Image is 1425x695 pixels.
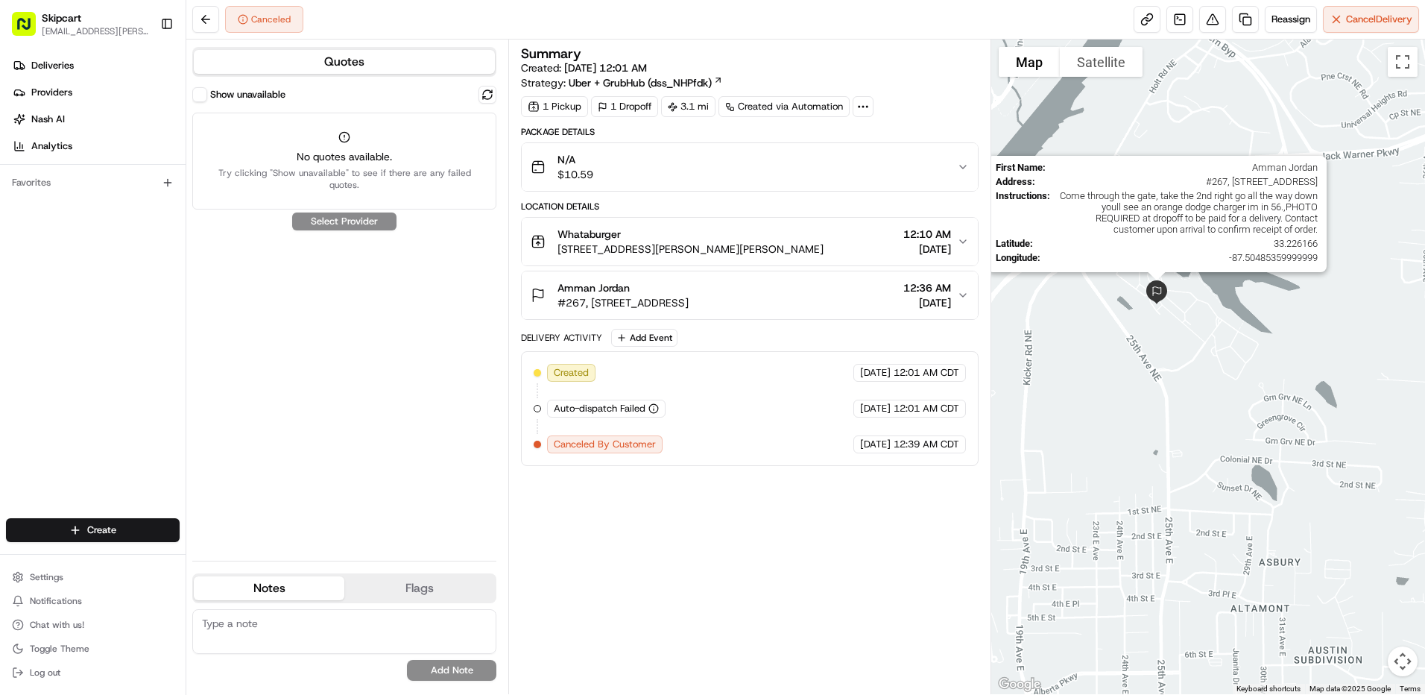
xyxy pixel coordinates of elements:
button: [EMAIL_ADDRESS][PERSON_NAME][DOMAIN_NAME] [42,25,148,37]
span: #267, [STREET_ADDRESS] [1041,176,1318,187]
a: Providers [6,81,186,104]
div: 1 Pickup [521,96,588,117]
span: 33.226166 [1039,238,1318,249]
span: Notifications [30,595,82,607]
button: Notifications [6,591,180,611]
a: Analytics [6,134,186,158]
button: Log out [6,662,180,683]
span: Log out [30,667,60,679]
span: Pylon [148,253,180,264]
span: No quotes available. [202,149,487,164]
div: Location Details [521,201,979,213]
span: [DATE] 12:01 AM [564,61,647,75]
a: Open this area in Google Maps (opens a new window) [995,675,1044,694]
div: Strategy: [521,75,723,90]
button: Settings [6,567,180,588]
button: Create [6,518,180,542]
span: 12:01 AM CDT [894,366,959,380]
span: Deliveries [31,59,74,72]
span: Analytics [31,139,72,153]
button: Quotes [194,50,495,74]
a: Uber + GrubHub (dss_NHPfdk) [569,75,723,90]
span: Nash AI [31,113,65,126]
button: Show satellite imagery [1060,47,1143,77]
div: Favorites [6,171,180,195]
button: Notes [194,576,344,600]
span: First Name : [996,162,1046,173]
a: Deliveries [6,54,186,78]
span: Knowledge Base [30,216,114,231]
span: Longitude : [996,252,1040,263]
span: Uber + GrubHub (dss_NHPfdk) [569,75,712,90]
button: Map camera controls [1388,647,1418,676]
span: [STREET_ADDRESS][PERSON_NAME][PERSON_NAME] [557,242,824,257]
a: Created via Automation [718,96,850,117]
span: API Documentation [141,216,239,231]
span: Latitude : [996,238,1033,249]
button: N/A$10.59 [522,143,978,191]
span: Canceled By Customer [554,438,656,451]
span: Whataburger [557,227,621,242]
div: We're available if you need us! [51,157,189,169]
span: $10.59 [557,167,593,182]
span: Map data ©2025 Google [1309,685,1391,693]
span: [DATE] [860,438,891,451]
span: Create [87,523,116,537]
span: Toggle Theme [30,643,89,655]
span: [DATE] [860,402,891,415]
a: 💻API Documentation [120,210,245,237]
span: [DATE] [903,242,951,257]
span: Amman Jordan [557,280,630,295]
button: Show street map [999,47,1060,77]
span: Created [554,366,589,380]
span: Come through the gate, take the 2nd right go all the way down youll see an orange dodge charger i... [1056,190,1318,235]
button: Amman Jordan#267, [STREET_ADDRESS]12:36 AM[DATE] [522,271,978,319]
span: Chat with us! [30,619,84,631]
button: Toggle Theme [6,638,180,659]
button: Flags [344,576,495,600]
button: Keyboard shortcuts [1236,684,1301,694]
a: 📗Knowledge Base [9,210,120,237]
span: N/A [557,152,593,167]
button: Whataburger[STREET_ADDRESS][PERSON_NAME][PERSON_NAME]12:10 AM[DATE] [522,218,978,265]
span: Settings [30,571,63,583]
span: Reassign [1271,13,1310,26]
span: Address : [996,176,1035,187]
img: 1736555255976-a54dd68f-1ca7-489b-9aae-adbdc363a1c4 [15,142,42,169]
img: Nash [15,15,45,45]
span: Instructions : [996,190,1050,235]
span: 12:10 AM [903,227,951,242]
span: 12:39 AM CDT [894,438,959,451]
span: Cancel Delivery [1346,13,1412,26]
button: Start new chat [253,147,271,165]
span: [DATE] [903,295,951,310]
p: Welcome 👋 [15,60,271,84]
span: Amman Jordan [1052,162,1318,173]
button: Chat with us! [6,614,180,635]
button: Canceled [225,6,303,33]
span: [DATE] [860,366,891,380]
input: Clear [39,96,246,112]
span: Auto-dispatch Failed [554,402,645,415]
img: Google [995,675,1044,694]
h3: Summary [521,47,581,60]
button: Skipcart [42,10,81,25]
button: Reassign [1265,6,1317,33]
button: Toggle fullscreen view [1388,47,1418,77]
span: Providers [31,86,72,99]
span: Try clicking "Show unavailable" to see if there are any failed quotes. [202,167,487,191]
span: 12:36 AM [903,280,951,295]
a: Powered byPylon [105,252,180,264]
label: Show unavailable [210,88,285,101]
div: Package Details [521,126,979,138]
button: Skipcart[EMAIL_ADDRESS][PERSON_NAME][DOMAIN_NAME] [6,6,154,42]
span: #267, [STREET_ADDRESS] [557,295,689,310]
span: 12:01 AM CDT [894,402,959,415]
span: -87.50485359999999 [1046,252,1318,263]
div: Delivery Activity [521,332,602,344]
div: Start new chat [51,142,244,157]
